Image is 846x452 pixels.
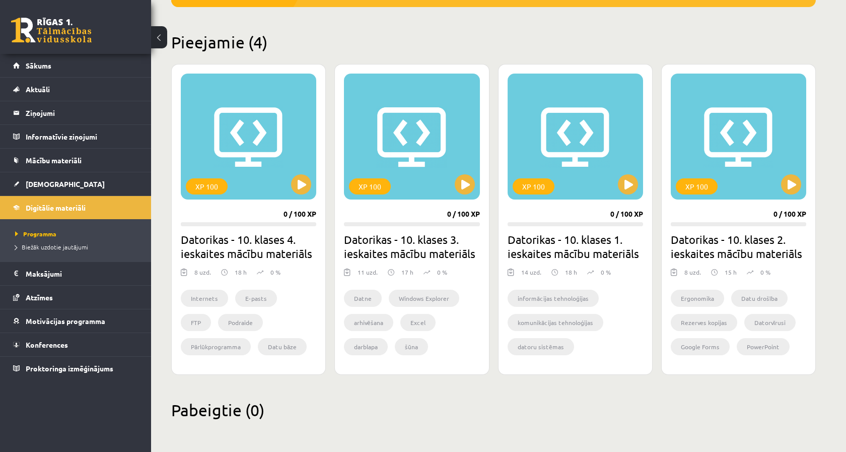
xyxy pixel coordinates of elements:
span: Digitālie materiāli [26,203,86,212]
li: Internets [181,290,228,307]
li: E-pasts [235,290,277,307]
h2: Datorikas - 10. klases 3. ieskaites mācību materiāls [344,232,479,261]
p: 15 h [725,268,737,277]
p: 17 h [401,268,413,277]
a: Atzīmes [13,286,138,309]
div: XP 100 [676,178,718,195]
p: 0 % [760,268,770,277]
li: Ergonomika [671,290,724,307]
div: XP 100 [186,178,228,195]
p: 0 % [437,268,447,277]
li: Datu drošība [731,290,788,307]
h2: Datorikas - 10. klases 4. ieskaites mācību materiāls [181,232,316,261]
div: 8 uzd. [194,268,211,283]
li: Podraide [218,314,263,331]
a: Informatīvie ziņojumi [13,125,138,148]
p: 0 % [270,268,280,277]
li: šūna [395,338,428,355]
legend: Maksājumi [26,262,138,285]
legend: Ziņojumi [26,101,138,124]
a: Motivācijas programma [13,309,138,333]
li: darblapa [344,338,388,355]
div: 11 uzd. [358,268,378,283]
li: PowerPoint [737,338,790,355]
a: Proktoringa izmēģinājums [13,357,138,380]
li: Google Forms [671,338,730,355]
span: Atzīmes [26,293,53,302]
span: Programma [15,230,56,238]
li: Windows Explorer [389,290,459,307]
a: Ziņojumi [13,101,138,124]
a: Mācību materiāli [13,149,138,172]
div: 14 uzd. [521,268,541,283]
span: Mācību materiāli [26,156,82,165]
li: datoru sistēmas [508,338,574,355]
a: Digitālie materiāli [13,196,138,219]
div: XP 100 [513,178,554,195]
p: 18 h [565,268,577,277]
h2: Datorikas - 10. klases 2. ieskaites mācību materiāls [671,232,806,261]
div: XP 100 [349,178,391,195]
h2: Pabeigtie (0) [171,400,816,420]
li: FTP [181,314,211,331]
li: Excel [400,314,436,331]
a: [DEMOGRAPHIC_DATA] [13,172,138,196]
li: Datne [344,290,382,307]
h2: Pieejamie (4) [171,32,816,52]
a: Aktuāli [13,78,138,101]
p: 18 h [235,268,247,277]
a: Maksājumi [13,262,138,285]
li: arhivēšana [344,314,393,331]
li: Pārlūkprogramma [181,338,251,355]
p: 0 % [601,268,611,277]
span: [DEMOGRAPHIC_DATA] [26,179,105,188]
a: Programma [15,229,141,238]
li: informācijas tehnoloģijas [508,290,599,307]
legend: Informatīvie ziņojumi [26,125,138,148]
span: Proktoringa izmēģinājums [26,364,113,373]
a: Konferences [13,333,138,356]
li: Datorvīrusi [744,314,796,331]
li: komunikācijas tehnoloģijas [508,314,603,331]
a: Rīgas 1. Tālmācības vidusskola [11,18,92,43]
h2: Datorikas - 10. klases 1. ieskaites mācību materiāls [508,232,643,261]
span: Aktuāli [26,85,50,94]
div: 8 uzd. [684,268,701,283]
a: Biežāk uzdotie jautājumi [15,242,141,251]
li: Rezerves kopijas [671,314,737,331]
li: Datu bāze [258,338,307,355]
span: Konferences [26,340,68,349]
span: Biežāk uzdotie jautājumi [15,243,88,251]
span: Motivācijas programma [26,316,105,326]
a: Sākums [13,54,138,77]
span: Sākums [26,61,51,70]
